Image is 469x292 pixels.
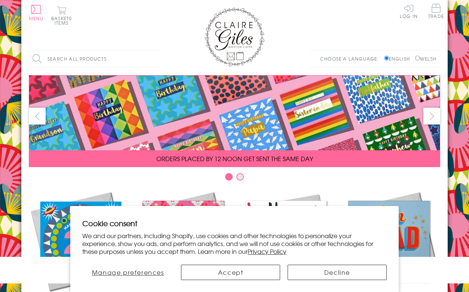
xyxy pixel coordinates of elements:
img: Claire Giles Greetings Cards [205,7,264,67]
button: next [423,108,440,125]
p: We and our partners, including Shopify, use cookies and other technologies to personalize your ex... [82,232,387,255]
button: Accept [181,265,280,280]
input: Search all products [29,50,160,67]
a: Log In [400,4,418,18]
a: Privacy Policy [248,247,286,256]
button: prev [29,108,46,125]
label: English [384,55,414,62]
span: 0 items [55,15,72,26]
h2: Cookie consent [82,218,387,228]
button: Basket0 items [51,6,72,25]
span: Menu [29,15,43,22]
input: Search [152,50,160,67]
span: ORDERS PLACED BY 12 NOON GET SENT THE SAME DAY [156,154,313,163]
button: Manage preferences [82,265,174,280]
p: Choose a language: [320,55,383,62]
a: Trade [428,4,444,20]
input: Welsh [415,56,420,61]
button: Carousel Page 2 [236,173,244,181]
label: Welsh [415,55,436,62]
input: English [384,56,389,61]
button: Menu [29,5,43,21]
div: Carousel Pagination [29,173,440,184]
span: Manage preferences [92,268,164,277]
button: Carousel Page 1 (Current Slide) [225,173,233,181]
button: Decline [288,265,387,280]
span: Trade [428,4,444,18]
